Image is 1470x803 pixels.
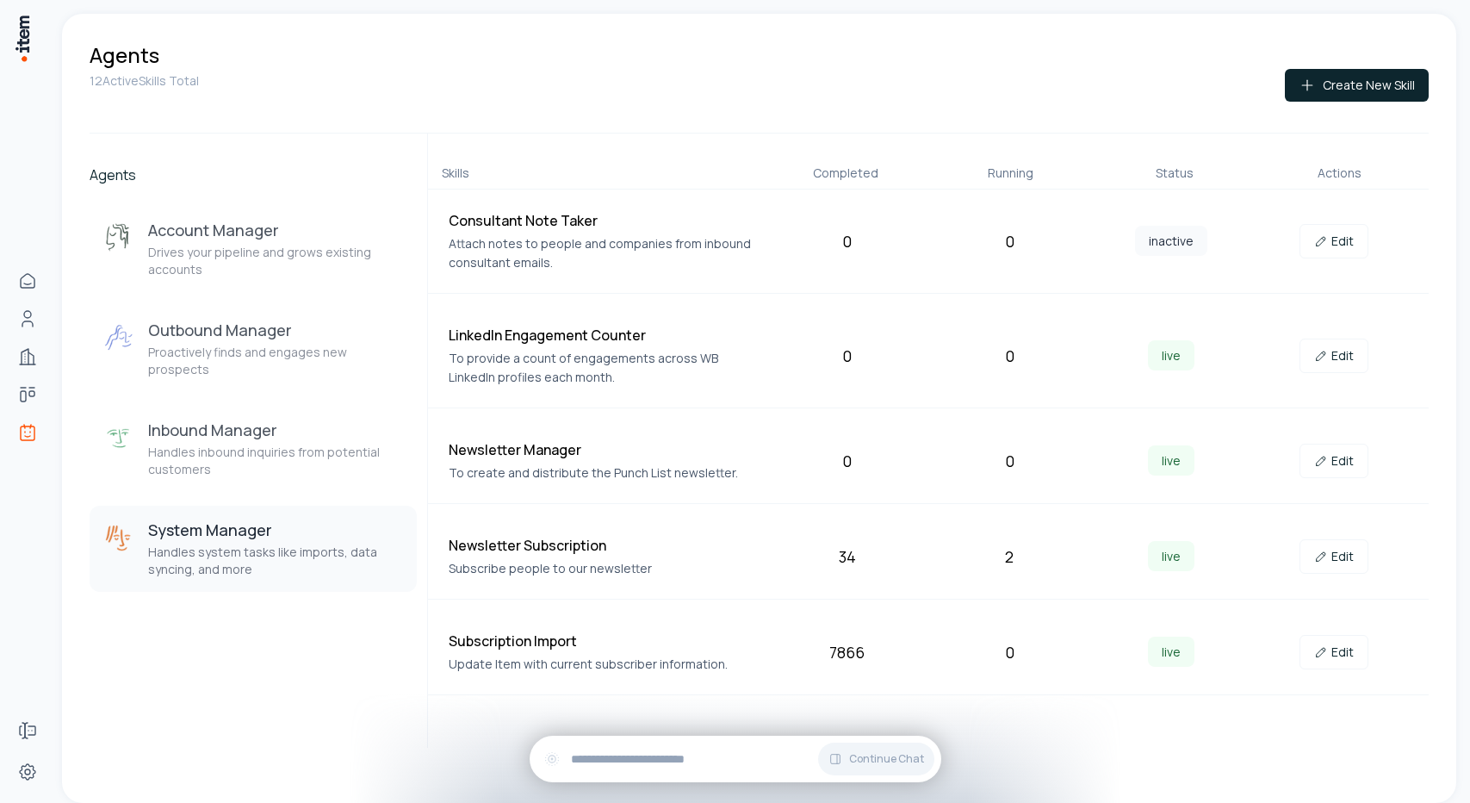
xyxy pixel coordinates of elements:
[1299,339,1368,373] a: Edit
[90,165,417,185] h2: Agents
[1148,637,1194,667] span: live
[773,229,921,253] div: 0
[148,244,403,278] p: Drives your pipeline and grows existing accounts
[935,640,1083,664] div: 0
[90,206,417,292] button: Account ManagerAccount ManagerDrives your pipeline and grows existing accounts
[148,344,403,378] p: Proactively finds and engages new prospects
[1299,539,1368,574] a: Edit
[449,464,760,482] p: To create and distribute the Punch List newsletter.
[148,320,403,340] h3: Outbound Manager
[1135,226,1207,256] span: inactive
[1100,165,1250,182] div: Status
[935,344,1083,368] div: 0
[449,631,760,651] h4: Subscription Import
[449,559,760,578] p: Subscribe people to our newsletter
[10,713,45,748] a: Forms
[103,523,134,554] img: System Manager
[935,449,1083,473] div: 0
[449,535,760,556] h4: Newsletter Subscription
[148,544,403,578] p: Handles system tasks like imports, data syncing, and more
[449,234,760,272] p: Attach notes to people and companies from inbound consultant emails.
[1299,444,1368,478] a: Edit
[449,439,760,460] h4: Newsletter Manager
[148,444,403,478] p: Handles inbound inquiries from potential customers
[849,752,924,766] span: Continue Chat
[1299,635,1368,669] a: Edit
[449,210,760,231] h4: Consultant Note Taker
[90,41,159,69] h1: Agents
[935,545,1083,569] div: 2
[1299,224,1368,258] a: Edit
[773,640,921,664] div: 7866
[449,325,760,345] h4: LinkedIn Engagement Counter
[90,406,417,492] button: Inbound ManagerInbound ManagerHandles inbound inquiries from potential customers
[148,220,403,240] h3: Account Manager
[442,165,757,182] div: Skills
[148,520,403,540] h3: System Manager
[90,506,417,592] button: System ManagerSystem ManagerHandles system tasks like imports, data syncing, and more
[103,223,134,254] img: Account Manager
[10,755,45,789] a: Settings
[530,736,941,782] div: Continue Chat
[1148,340,1194,370] span: live
[773,344,921,368] div: 0
[90,72,199,90] p: 12 Active Skills Total
[10,264,45,298] a: Home
[771,165,921,182] div: Completed
[935,229,1083,253] div: 0
[103,323,134,354] img: Outbound Manager
[103,423,134,454] img: Inbound Manager
[935,165,1086,182] div: Running
[449,349,760,387] p: To provide a count of engagements across WB LinkedIn profiles each month.
[773,449,921,473] div: 0
[90,306,417,392] button: Outbound ManagerOutbound ManagerProactively finds and engages new prospects
[1285,69,1429,102] button: Create New Skill
[14,14,31,63] img: Item Brain Logo
[1148,541,1194,571] span: live
[449,655,760,674] p: Update Item with current subscriber information.
[10,339,45,374] a: Companies
[10,302,45,336] a: People
[1148,445,1194,476] span: live
[773,545,921,569] div: 34
[148,420,403,440] h3: Inbound Manager
[10,377,45,412] a: Deals
[10,415,45,450] a: Agents
[818,743,934,775] button: Continue Chat
[1264,165,1415,182] div: Actions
